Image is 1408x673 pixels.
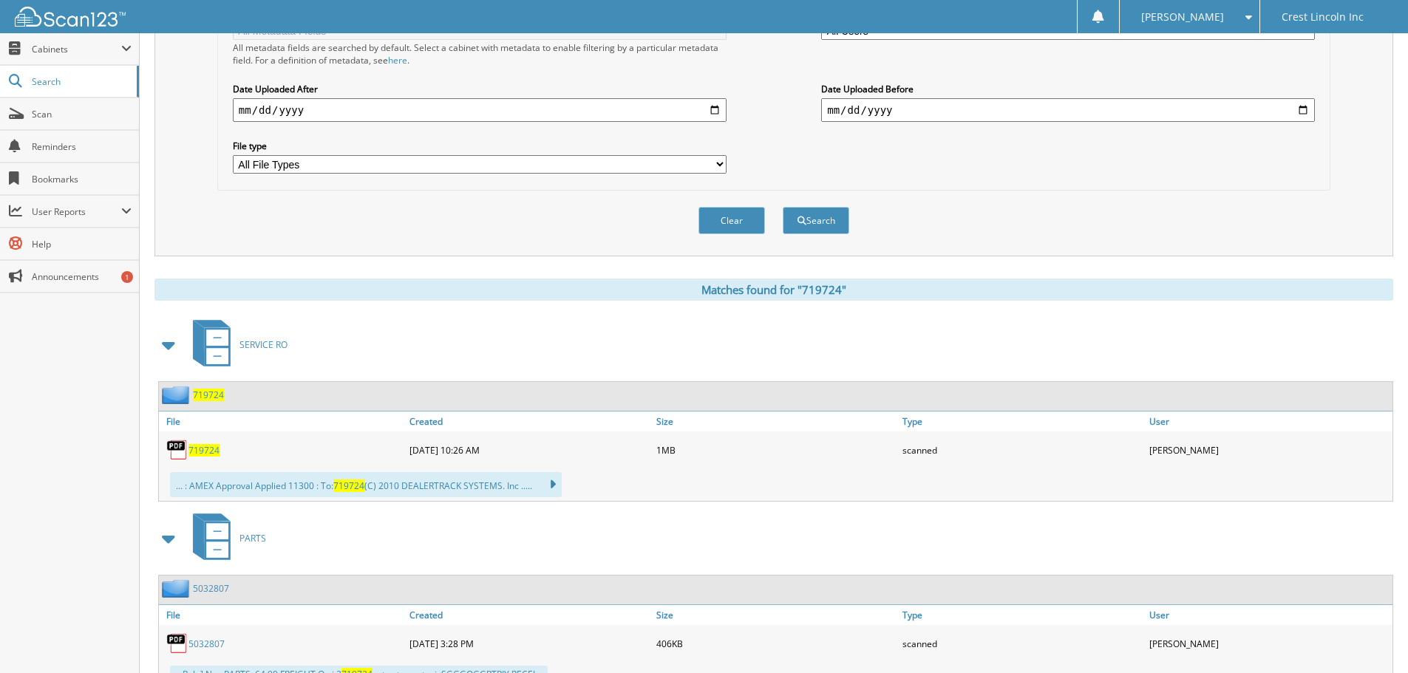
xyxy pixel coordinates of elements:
a: Created [406,605,653,625]
a: Type [899,605,1146,625]
span: PARTS [239,532,266,544]
div: [DATE] 3:28 PM [406,629,653,658]
div: 1MB [653,435,899,465]
div: All metadata fields are searched by default. Select a cabinet with metadata to enable filtering b... [233,41,727,66]
span: Reminders [32,140,132,153]
button: Search [783,207,849,234]
a: 5032807 [188,638,225,650]
label: Date Uploaded Before [821,83,1315,95]
img: scan123-logo-white.svg [15,7,126,27]
img: PDF.png [166,439,188,461]
div: [PERSON_NAME] [1146,435,1392,465]
div: ... : AMEX Approval Applied 11300 : To: (C) 2010 DEALERTRACK SYSTEMS. Inc ..... [170,472,562,497]
span: 719724 [333,479,364,492]
input: start [233,98,727,122]
a: here [388,54,407,66]
label: File type [233,140,727,152]
a: Size [653,411,899,431]
a: User [1146,605,1392,625]
div: [PERSON_NAME] [1146,629,1392,658]
div: [DATE] 10:26 AM [406,435,653,465]
a: Created [406,411,653,431]
span: Help [32,238,132,250]
span: Announcements [32,270,132,283]
span: User Reports [32,205,121,218]
a: File [159,605,406,625]
span: Cabinets [32,43,121,55]
span: Scan [32,108,132,120]
img: PDF.png [166,632,188,655]
span: Search [32,75,129,88]
label: Date Uploaded After [233,83,727,95]
span: Bookmarks [32,173,132,185]
div: scanned [899,435,1146,465]
span: Crest Lincoln Inc [1282,13,1364,21]
a: User [1146,411,1392,431]
a: 719724 [193,389,224,401]
input: end [821,98,1315,122]
a: 5032807 [193,582,229,595]
div: 1 [121,271,133,283]
span: [PERSON_NAME] [1141,13,1224,21]
a: PARTS [184,509,266,567]
a: Type [899,411,1146,431]
div: Matches found for "719724" [154,279,1393,301]
button: Clear [698,207,765,234]
span: SERVICE RO [239,338,288,351]
img: folder2.png [162,579,193,598]
a: 719724 [188,444,220,457]
a: SERVICE RO [184,315,288,374]
a: Size [653,605,899,625]
img: folder2.png [162,386,193,404]
div: 406KB [653,629,899,658]
div: scanned [899,629,1146,658]
a: File [159,411,406,431]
